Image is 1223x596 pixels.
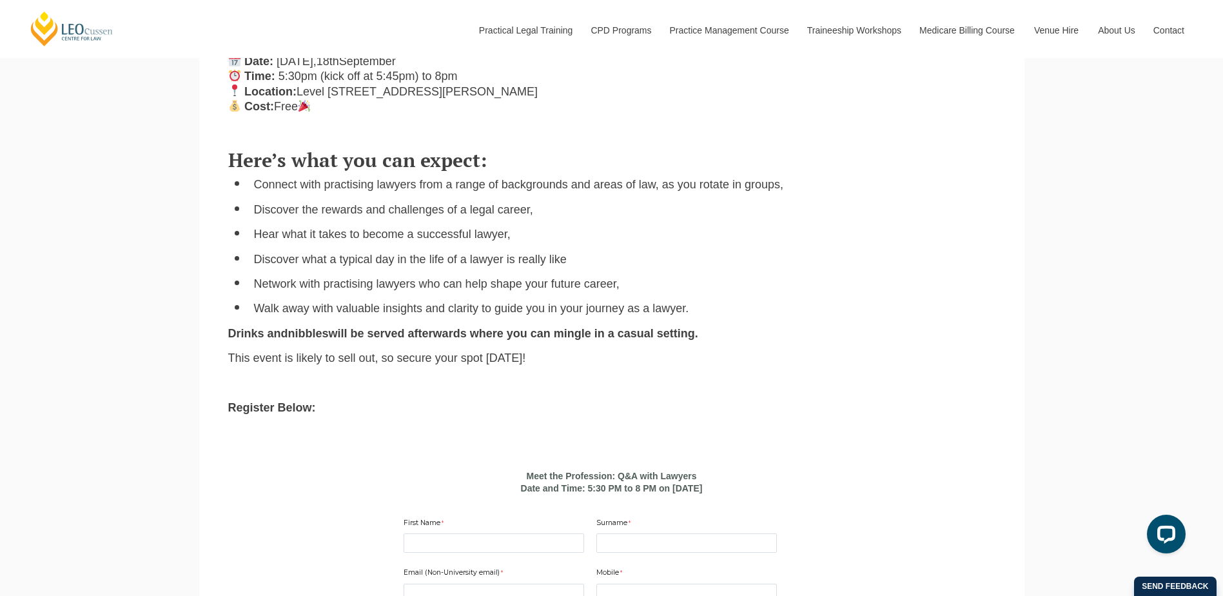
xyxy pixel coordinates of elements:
a: [PERSON_NAME] Centre for Law [29,10,115,47]
span: Hear what it takes to become a successful lawyer, [254,228,511,241]
strong: Register Below: [228,401,316,414]
iframe: LiveChat chat widget [1137,510,1191,564]
strong: Cost: [244,100,274,113]
span: This event is likely to sell out, so secure your spot [DATE]! [228,352,526,364]
img: 🎉 [298,100,310,112]
img: 💰 [229,100,240,112]
label: Email (Non-University email) [404,568,506,581]
span: Walk away with valuable insights and clarity to guide you in your journey as a lawyer. [254,302,689,315]
a: CPD Programs [581,3,660,58]
a: Practical Legal Training [469,3,582,58]
span: 18 [317,55,329,68]
span: Drinks and [228,327,288,340]
strong: Time: [244,70,275,83]
span: Here’s what you can expect: [228,147,487,173]
span: will be served afterwards where you can mingle in a casual setting. [329,327,698,340]
input: First Name [404,533,584,553]
img: 📅 [229,55,240,66]
span: th [329,55,339,68]
span: [DATE], [277,55,317,68]
span: 5:30pm (kick off at 5:45pm) to 8pm [279,70,458,83]
b: Meet the Profession: Q&A with Lawyers [527,471,697,481]
span: Connect with practising lawyers from a range of backgrounds and areas of law, as you rotate in gr... [254,178,783,191]
p: Level [STREET_ADDRESS][PERSON_NAME] Free [228,54,668,115]
label: First Name [404,518,447,531]
span: Discover the rewards and challenges of a legal career, [254,203,533,216]
span: nibbles [288,327,329,340]
a: Practice Management Course [660,3,797,58]
a: Venue Hire [1024,3,1088,58]
strong: Date: [244,55,273,68]
img: ⏰ [229,70,240,81]
a: Traineeship Workshops [797,3,910,58]
span: September [339,55,396,68]
a: About Us [1088,3,1144,58]
label: Surname [596,518,634,531]
a: Medicare Billing Course [910,3,1024,58]
a: Contact [1144,3,1194,58]
span: Network with practising lawyers who can help shape your future career, [254,277,620,290]
span: Discover what a typical day in the life of a lawyer is really like [254,253,567,266]
input: Surname [596,533,777,553]
img: 📍 [229,84,240,96]
label: Mobile [596,568,625,581]
strong: Location: [244,85,297,98]
b: Date and Time: 5:30 PM to 8 PM on [DATE] [521,483,703,493]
